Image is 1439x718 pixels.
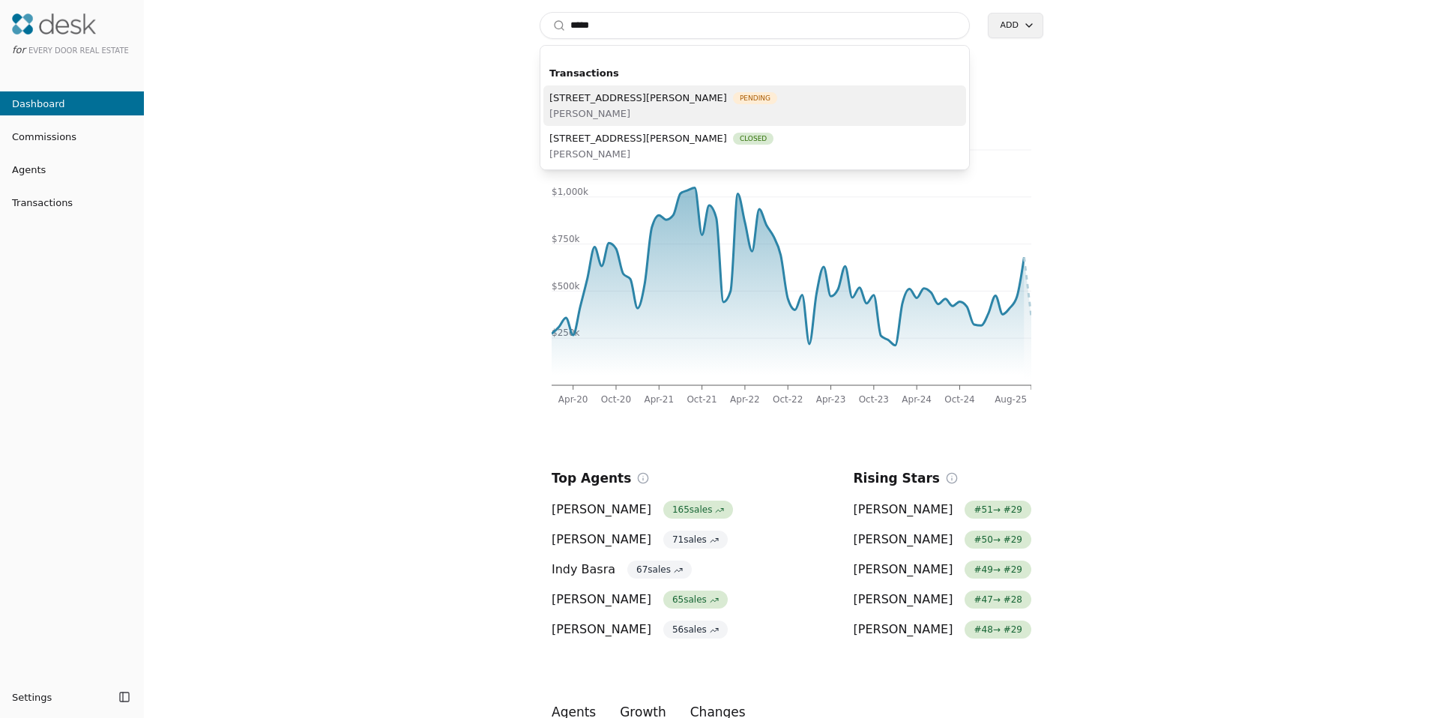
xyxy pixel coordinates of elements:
[552,187,588,197] tspan: $1,000k
[965,531,1031,549] span: # 50 → # 29
[854,561,953,579] span: [PERSON_NAME]
[995,394,1027,405] tspan: Aug-25
[552,328,580,338] tspan: $250k
[663,591,728,609] span: 65 sales
[549,106,777,121] span: [PERSON_NAME]
[6,685,114,709] button: Settings
[663,501,733,519] span: 165 sales
[663,531,728,549] span: 71 sales
[944,394,974,405] tspan: Oct-24
[965,561,1031,579] span: # 49 → # 29
[552,501,651,519] span: [PERSON_NAME]
[773,394,803,405] tspan: Oct-22
[965,591,1031,609] span: # 47 → # 28
[687,394,717,405] tspan: Oct-21
[730,394,760,405] tspan: Apr-22
[12,13,96,34] img: Desk
[859,394,889,405] tspan: Oct-23
[854,468,940,489] h2: Rising Stars
[540,58,969,169] div: Suggestions
[552,234,580,244] tspan: $750k
[552,561,615,579] span: Indy Basra
[552,591,651,609] span: [PERSON_NAME]
[558,394,588,405] tspan: Apr-20
[644,394,674,405] tspan: Apr-21
[663,621,728,639] span: 56 sales
[549,130,727,146] span: [STREET_ADDRESS][PERSON_NAME]
[601,394,631,405] tspan: Oct-20
[733,92,777,104] span: Pending
[549,146,773,162] span: [PERSON_NAME]
[12,44,25,55] span: for
[988,13,1043,38] button: Add
[12,690,52,705] span: Settings
[902,394,932,405] tspan: Apr-24
[549,90,727,106] span: [STREET_ADDRESS][PERSON_NAME]
[854,591,953,609] span: [PERSON_NAME]
[854,501,953,519] span: [PERSON_NAME]
[552,531,651,549] span: [PERSON_NAME]
[854,531,953,549] span: [PERSON_NAME]
[816,394,846,405] tspan: Apr-23
[965,621,1031,639] span: # 48 → # 29
[543,61,966,85] div: Transactions
[965,501,1031,519] span: # 51 → # 29
[552,281,580,292] tspan: $500k
[28,46,129,55] span: Every Door Real Estate
[552,621,651,639] span: [PERSON_NAME]
[627,561,692,579] span: 67 sales
[552,468,631,489] h2: Top Agents
[854,621,953,639] span: [PERSON_NAME]
[733,133,773,145] span: Closed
